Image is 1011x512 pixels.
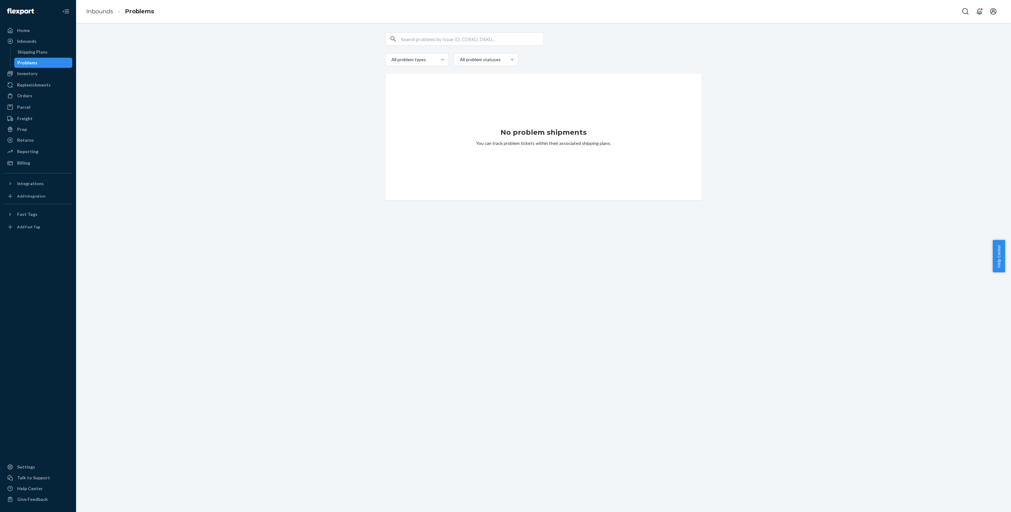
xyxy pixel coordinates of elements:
[459,56,460,63] input: All problem statuses
[4,102,72,112] a: Parcel
[60,5,72,18] button: Close Navigation
[17,485,43,492] div: Help Center
[125,8,154,15] a: Problems
[500,127,587,138] h1: No problem shipments
[476,140,611,146] p: You can track problem tickets within their associated shipping plans.
[81,2,159,21] ol: breadcrumbs
[4,36,72,46] a: Inbounds
[17,464,35,470] div: Settings
[4,68,72,79] a: Inventory
[4,483,72,494] a: Help Center
[4,473,72,483] a: Talk to Support
[17,160,30,166] div: Billing
[17,137,34,143] div: Returns
[4,494,72,504] button: Give Feedback
[17,49,48,55] div: Shipping Plans
[17,38,36,44] div: Inbounds
[4,178,72,189] button: Integrations
[4,80,72,90] a: Replenishments
[17,126,27,133] div: Prep
[4,124,72,134] a: Prep
[4,191,72,201] a: Add Integration
[17,115,33,122] div: Freight
[4,146,72,157] a: Reporting
[17,82,51,88] div: Replenishments
[4,209,72,219] button: Fast Tags
[17,180,44,187] div: Integrations
[17,148,38,155] div: Reporting
[4,222,72,232] a: Add Fast Tag
[4,462,72,472] a: Settings
[17,496,48,502] div: Give Feedback
[17,27,30,34] div: Home
[17,475,50,481] div: Talk to Support
[17,193,45,199] div: Add Integration
[401,33,544,45] input: Search problems by Issue ID, CDSKU, DSKU...
[4,158,72,168] a: Billing
[4,91,72,101] a: Orders
[86,8,113,15] a: Inbounds
[17,60,37,66] div: Problems
[7,8,34,15] img: Flexport logo
[973,5,986,18] button: Open notifications
[959,5,972,18] button: Open Search Box
[17,211,37,217] div: Fast Tags
[987,5,1000,18] button: Open account menu
[14,58,73,68] a: Problems
[17,224,40,230] div: Add Fast Tag
[4,113,72,124] a: Freight
[17,93,32,99] div: Orders
[4,25,72,36] a: Home
[17,104,30,110] div: Parcel
[14,47,73,57] a: Shipping Plans
[17,70,37,77] div: Inventory
[993,240,1005,272] button: Help Center
[4,135,72,145] a: Returns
